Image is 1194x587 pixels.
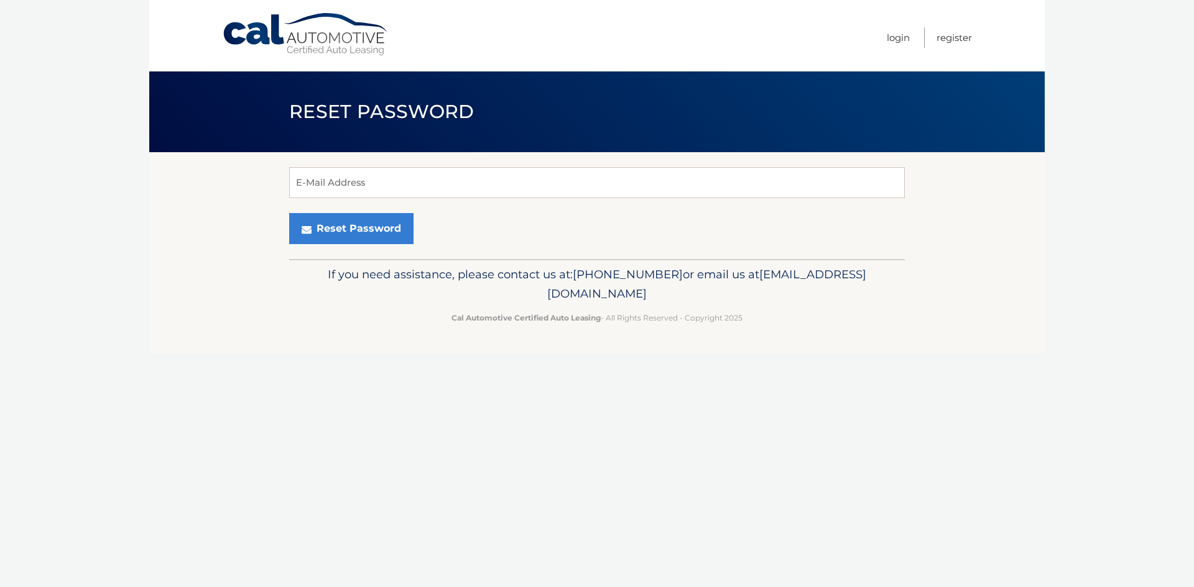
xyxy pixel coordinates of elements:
[222,12,390,57] a: Cal Automotive
[289,213,414,244] button: Reset Password
[289,167,905,198] input: E-Mail Address
[451,313,601,322] strong: Cal Automotive Certified Auto Leasing
[887,27,910,48] a: Login
[297,311,897,324] p: - All Rights Reserved - Copyright 2025
[937,27,972,48] a: Register
[289,100,474,123] span: Reset Password
[297,265,897,304] p: If you need assistance, please contact us at: or email us at
[573,267,683,281] span: [PHONE_NUMBER]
